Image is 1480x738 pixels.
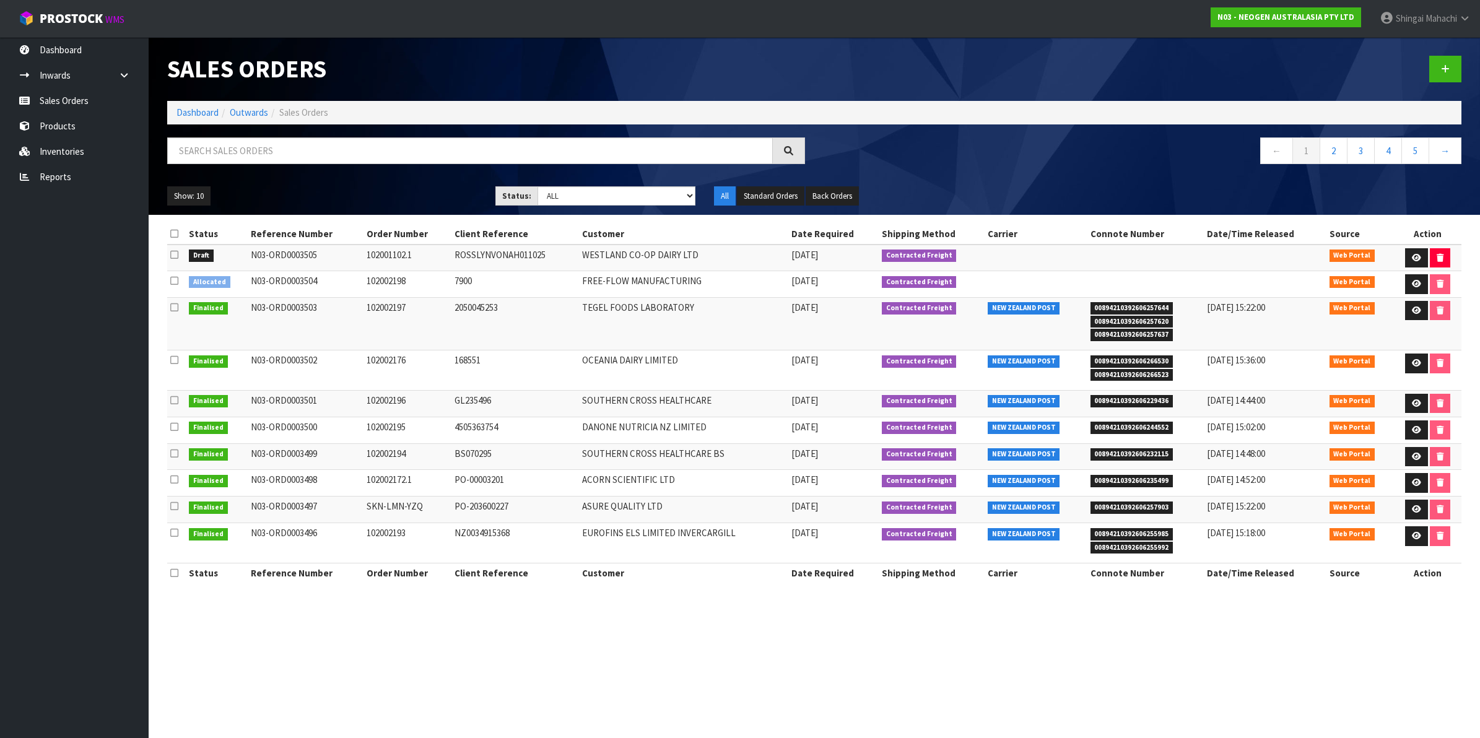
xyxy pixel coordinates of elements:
[579,563,788,583] th: Customer
[451,470,579,497] td: PO-00003201
[186,563,248,583] th: Status
[451,417,579,443] td: 4505363754
[579,417,788,443] td: DANONE NUTRICIA NZ LIMITED
[363,350,452,390] td: 102002176
[882,475,957,487] span: Contracted Freight
[806,186,859,206] button: Back Orders
[882,355,957,368] span: Contracted Freight
[788,563,878,583] th: Date Required
[189,250,214,262] span: Draft
[1207,302,1265,313] span: [DATE] 15:22:00
[988,302,1060,315] span: NEW ZEALAND POST
[1087,563,1204,583] th: Connote Number
[248,224,363,244] th: Reference Number
[791,354,818,366] span: [DATE]
[19,11,34,26] img: cube-alt.png
[1090,302,1173,315] span: 00894210392606257644
[176,106,219,118] a: Dashboard
[714,186,736,206] button: All
[363,497,452,523] td: SKN-LMN-YZQ
[737,186,804,206] button: Standard Orders
[1090,475,1173,487] span: 00894210392606235499
[882,448,957,461] span: Contracted Freight
[186,224,248,244] th: Status
[1292,137,1320,164] a: 1
[1207,474,1265,485] span: [DATE] 14:52:00
[882,528,957,540] span: Contracted Freight
[1330,276,1375,289] span: Web Portal
[879,563,985,583] th: Shipping Method
[1330,422,1375,434] span: Web Portal
[579,470,788,497] td: ACORN SCIENTIFIC LTD
[248,443,363,470] td: N03-ORD0003499
[1090,448,1173,461] span: 00894210392606232115
[1347,137,1375,164] a: 3
[279,106,328,118] span: Sales Orders
[579,350,788,390] td: OCEANIA DAIRY LIMITED
[1330,395,1375,407] span: Web Portal
[579,497,788,523] td: ASURE QUALITY LTD
[1330,501,1375,514] span: Web Portal
[105,14,124,25] small: WMS
[1217,12,1354,22] strong: N03 - NEOGEN AUSTRALASIA PTY LTD
[882,501,957,514] span: Contracted Freight
[1207,527,1265,539] span: [DATE] 15:18:00
[230,106,268,118] a: Outwards
[1330,302,1375,315] span: Web Portal
[248,297,363,350] td: N03-ORD0003503
[248,271,363,298] td: N03-ORD0003504
[1396,12,1424,24] span: Shingai
[1401,137,1429,164] a: 5
[879,224,985,244] th: Shipping Method
[189,448,228,461] span: Finalised
[248,350,363,390] td: N03-ORD0003502
[882,422,957,434] span: Contracted Freight
[988,355,1060,368] span: NEW ZEALAND POST
[451,523,579,563] td: NZ0034915368
[988,528,1060,540] span: NEW ZEALAND POST
[1204,563,1326,583] th: Date/Time Released
[1207,448,1265,459] span: [DATE] 14:48:00
[363,470,452,497] td: 102002172.1
[1090,369,1173,381] span: 00894210392606266523
[363,563,452,583] th: Order Number
[189,302,228,315] span: Finalised
[1330,475,1375,487] span: Web Portal
[1394,224,1461,244] th: Action
[882,302,957,315] span: Contracted Freight
[1330,355,1375,368] span: Web Portal
[1090,329,1173,341] span: 00894210392606257637
[988,422,1060,434] span: NEW ZEALAND POST
[248,390,363,417] td: N03-ORD0003501
[988,475,1060,487] span: NEW ZEALAND POST
[451,245,579,271] td: ROSSLYNVONAH011025
[167,186,211,206] button: Show: 10
[189,528,228,540] span: Finalised
[451,350,579,390] td: 168551
[791,527,818,539] span: [DATE]
[1374,137,1402,164] a: 4
[363,390,452,417] td: 102002196
[363,224,452,244] th: Order Number
[248,523,363,563] td: N03-ORD0003496
[1394,563,1461,583] th: Action
[882,250,957,262] span: Contracted Freight
[363,245,452,271] td: 102001102.1
[1320,137,1347,164] a: 2
[1090,501,1173,514] span: 00894210392606257903
[1330,528,1375,540] span: Web Portal
[882,395,957,407] span: Contracted Freight
[1090,542,1173,554] span: 00894210392606255992
[363,297,452,350] td: 102002197
[1090,528,1173,540] span: 00894210392606255985
[189,501,228,514] span: Finalised
[248,563,363,583] th: Reference Number
[791,394,818,406] span: [DATE]
[1090,316,1173,328] span: 00894210392606257620
[1330,448,1375,461] span: Web Portal
[1207,354,1265,366] span: [DATE] 15:36:00
[1090,422,1173,434] span: 00894210392606244552
[988,501,1060,514] span: NEW ZEALAND POST
[579,224,788,244] th: Customer
[579,271,788,298] td: FREE-FLOW MANUFACTURING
